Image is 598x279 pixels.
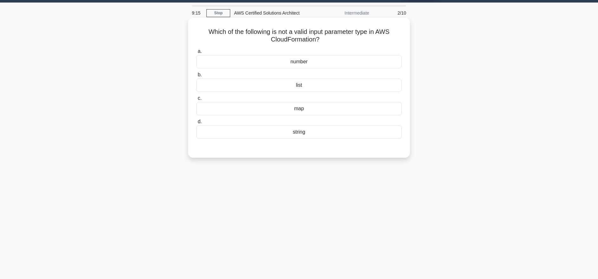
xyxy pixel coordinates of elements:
div: map [196,102,402,115]
div: list [196,79,402,92]
span: d. [198,119,202,124]
h5: Which of the following is not a valid input parameter type in AWS CloudFormation? [196,28,402,44]
div: 2/10 [373,7,410,19]
div: Intermediate [317,7,373,19]
a: Stop [206,9,230,17]
span: a. [198,48,202,54]
div: number [196,55,402,68]
div: AWS Certified Solutions Architect [230,7,317,19]
div: string [196,125,402,139]
span: c. [198,95,201,101]
span: b. [198,72,202,77]
div: 9:15 [188,7,206,19]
